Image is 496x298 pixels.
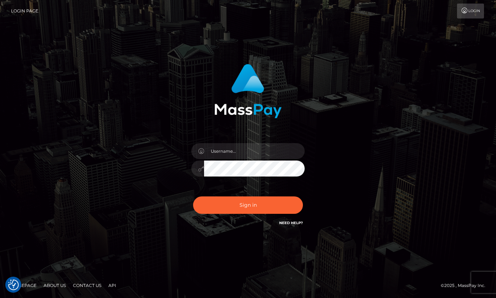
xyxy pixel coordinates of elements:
button: Sign in [193,196,303,214]
a: API [106,280,119,291]
a: Login Page [11,4,38,18]
img: MassPay Login [214,64,282,118]
button: Consent Preferences [8,280,19,290]
a: Login [457,4,484,18]
a: Contact Us [70,280,104,291]
a: Homepage [8,280,39,291]
input: Username... [204,143,305,159]
div: © 2025 , MassPay Inc. [441,282,491,289]
img: Revisit consent button [8,280,19,290]
a: About Us [41,280,69,291]
a: Need Help? [279,221,303,225]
